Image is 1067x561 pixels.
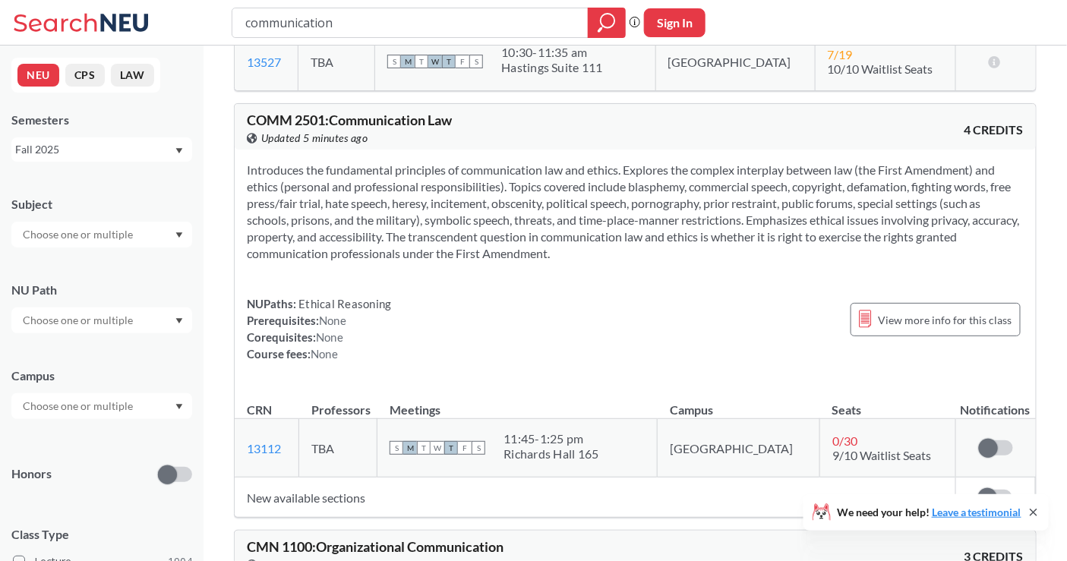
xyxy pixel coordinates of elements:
div: NUPaths: Prerequisites: Corequisites: Course fees: [247,295,392,362]
a: 13527 [247,55,281,69]
a: Leave a testimonial [932,506,1021,518]
div: Dropdown arrow [11,307,192,333]
svg: Dropdown arrow [175,318,183,324]
button: Sign In [644,8,706,37]
button: LAW [111,64,154,87]
input: Class, professor, course number, "phrase" [244,10,577,36]
span: S [387,55,401,68]
input: Choose one or multiple [15,311,143,329]
span: COMM 2501 : Communication Law [247,112,452,128]
div: NU Path [11,282,192,298]
span: None [311,347,338,361]
th: Meetings [377,386,658,419]
div: Dropdown arrow [11,222,192,247]
span: S [390,441,403,455]
span: T [417,441,431,455]
td: [GEOGRAPHIC_DATA] [655,33,815,91]
input: Choose one or multiple [15,397,143,415]
span: W [428,55,442,68]
span: 9/10 Waitlist Seats [832,448,931,462]
td: [GEOGRAPHIC_DATA] [658,419,820,477]
div: 10:30 - 11:35 am [501,45,603,60]
span: 4 CREDITS [964,121,1024,138]
span: W [431,441,444,455]
div: 11:45 - 1:25 pm [504,431,598,446]
span: We need your help! [837,507,1021,518]
div: Richards Hall 165 [504,446,598,462]
input: Choose one or multiple [15,225,143,244]
span: Ethical Reasoning [296,297,392,310]
td: New available sections [235,477,955,518]
th: Campus [658,386,820,419]
th: Professors [299,386,377,419]
span: M [401,55,415,68]
span: Class Type [11,526,192,543]
span: M [403,441,417,455]
p: Honors [11,465,52,483]
a: 13112 [247,441,281,455]
div: magnifying glass [588,8,626,38]
span: Updated 5 minutes ago [261,130,368,147]
span: None [316,330,343,344]
span: View more info for this class [878,310,1012,329]
span: 7 / 19 [828,47,853,61]
td: TBA [299,419,377,477]
button: NEU [17,64,59,87]
span: S [472,441,485,455]
div: Campus [11,367,192,384]
div: Fall 2025 [15,141,174,158]
span: T [444,441,458,455]
div: Hastings Suite 111 [501,60,603,75]
span: None [319,314,346,327]
span: 10/10 Waitlist Seats [828,61,933,76]
span: F [456,55,469,68]
div: Subject [11,196,192,213]
button: CPS [65,64,105,87]
span: T [442,55,456,68]
div: Semesters [11,112,192,128]
svg: Dropdown arrow [175,148,183,154]
th: Seats [820,386,956,419]
div: CRN [247,402,272,418]
span: S [469,55,483,68]
svg: Dropdown arrow [175,232,183,238]
span: CMN 1100 : Organizational Communication [247,538,504,555]
svg: Dropdown arrow [175,404,183,410]
span: T [415,55,428,68]
div: Dropdown arrow [11,393,192,419]
td: TBA [298,33,375,91]
span: F [458,441,472,455]
th: Notifications [955,386,1035,419]
section: Introduces the fundamental principles of communication law and ethics. Explores the complex inter... [247,162,1024,262]
svg: magnifying glass [598,12,616,33]
span: 0 / 30 [832,433,857,448]
div: Fall 2025Dropdown arrow [11,137,192,162]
